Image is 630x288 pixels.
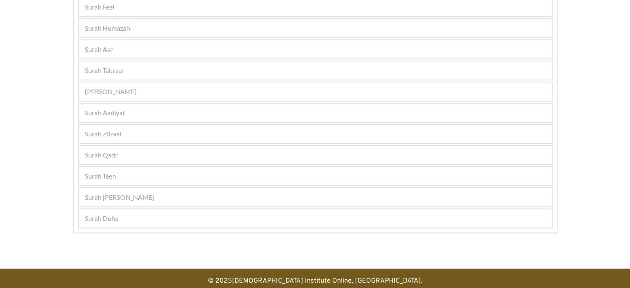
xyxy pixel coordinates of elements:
[85,2,114,12] span: Surah Feel
[421,277,422,285] span: .
[85,192,154,202] span: Surah [PERSON_NAME]
[85,213,118,223] span: Surah Duha
[208,277,232,285] span: © 2025
[85,129,121,139] span: Surah Zilzaal
[85,150,118,160] span: Surah Qadr
[85,65,125,75] span: Surah Takasur
[85,87,137,97] span: [PERSON_NAME]
[85,171,116,181] span: Surah Teen
[85,108,125,118] span: Surah Aadiyat
[85,44,113,54] span: Surah Asr
[85,23,130,33] span: Surah Humazah
[232,277,421,285] a: [DEMOGRAPHIC_DATA] Institute Online, [GEOGRAPHIC_DATA]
